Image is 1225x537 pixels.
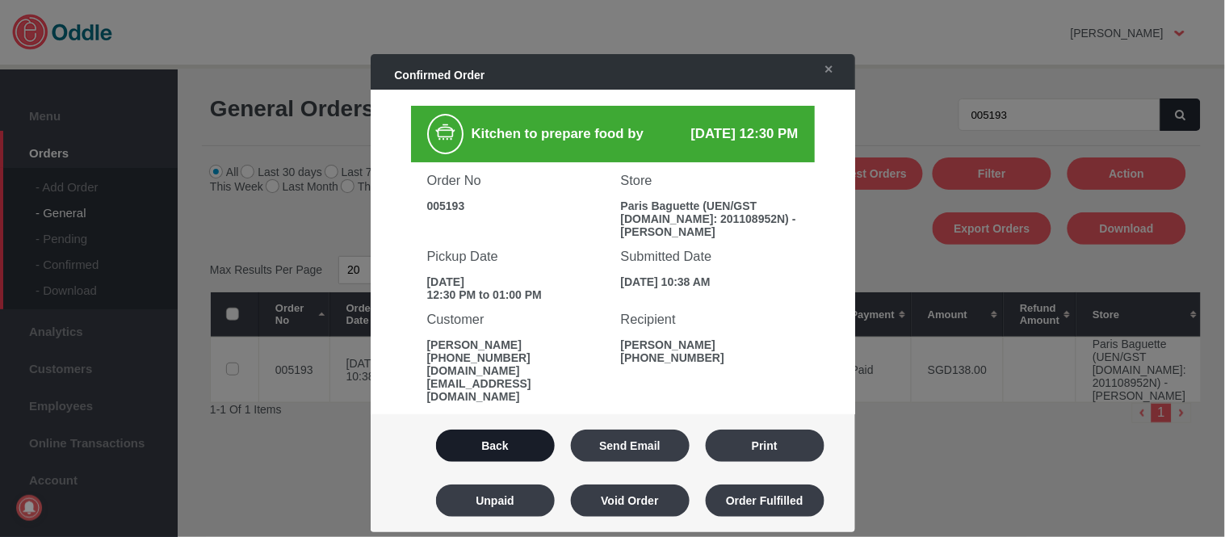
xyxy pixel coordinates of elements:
[706,485,824,517] button: Order Fulfilled
[379,61,800,90] div: Confirmed Order
[673,126,799,142] div: [DATE] 12:30 PM
[427,338,605,351] div: [PERSON_NAME]
[427,173,605,188] h3: Order No
[621,199,799,238] div: Paris Baguette (UEN/GST [DOMAIN_NAME]: 201108952N) - [PERSON_NAME]
[706,430,824,462] button: Print
[621,312,799,327] h3: Recipient
[621,173,799,188] h3: Store
[427,288,605,301] div: 12:30 PM to 01:00 PM
[427,275,605,288] div: [DATE]
[621,338,799,351] div: [PERSON_NAME]
[621,275,799,288] div: [DATE] 10:38 AM
[808,55,842,84] a: ✕
[621,249,799,264] h3: Submitted Date
[436,485,555,517] button: Unpaid
[427,199,605,212] div: 005193
[571,430,690,462] button: Send Email
[433,120,458,145] img: cooking.png
[427,364,605,403] div: [DOMAIN_NAME][EMAIL_ADDRESS][DOMAIN_NAME]
[571,485,690,517] button: Void Order
[621,351,799,364] div: [PHONE_NUMBER]
[427,249,605,264] h3: Pickup Date
[464,114,673,154] div: Kitchen to prepare food by
[427,351,605,364] div: [PHONE_NUMBER]
[427,312,605,327] h3: Customer
[436,430,555,462] button: Back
